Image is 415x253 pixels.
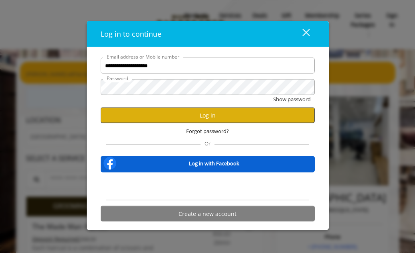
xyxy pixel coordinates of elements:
span: Or [201,140,214,147]
button: Log in [101,108,315,123]
b: Log in with Facebook [189,159,239,167]
label: Email address or Mobile number [103,53,183,61]
input: Email address or Mobile number [101,58,315,74]
img: facebook-logo [102,155,118,171]
input: Password [101,79,315,95]
button: close dialog [288,26,315,42]
span: Forgot password? [186,127,229,135]
div: close dialog [293,28,309,40]
span: Log in to continue [101,29,161,39]
button: Create a new account [101,206,315,222]
label: Password [103,75,132,82]
iframe: Sign in with Google Button [167,178,248,195]
button: Show password [273,95,311,104]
